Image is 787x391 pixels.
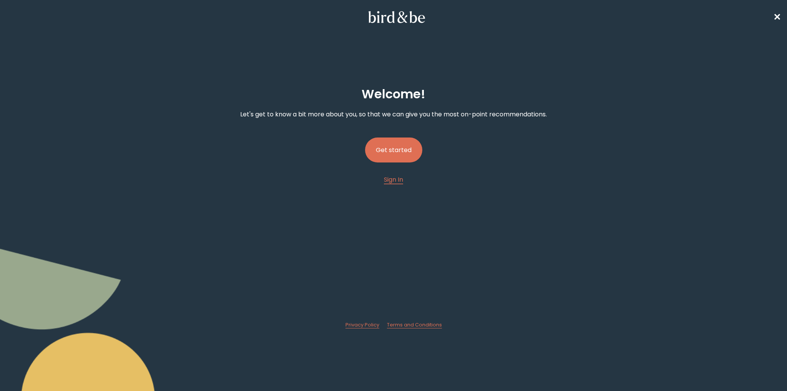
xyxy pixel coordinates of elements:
h2: Welcome ! [362,85,425,103]
a: Terms and Conditions [387,321,442,328]
button: Get started [365,138,422,162]
span: Terms and Conditions [387,321,442,328]
a: Privacy Policy [345,321,379,328]
a: Sign In [384,175,403,184]
span: Privacy Policy [345,321,379,328]
a: ✕ [773,10,781,24]
p: Let's get to know a bit more about you, so that we can give you the most on-point recommendations. [240,109,547,119]
iframe: Gorgias live chat messenger [749,355,779,383]
span: Sign In [384,175,403,184]
a: Get started [365,125,422,175]
span: ✕ [773,11,781,23]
